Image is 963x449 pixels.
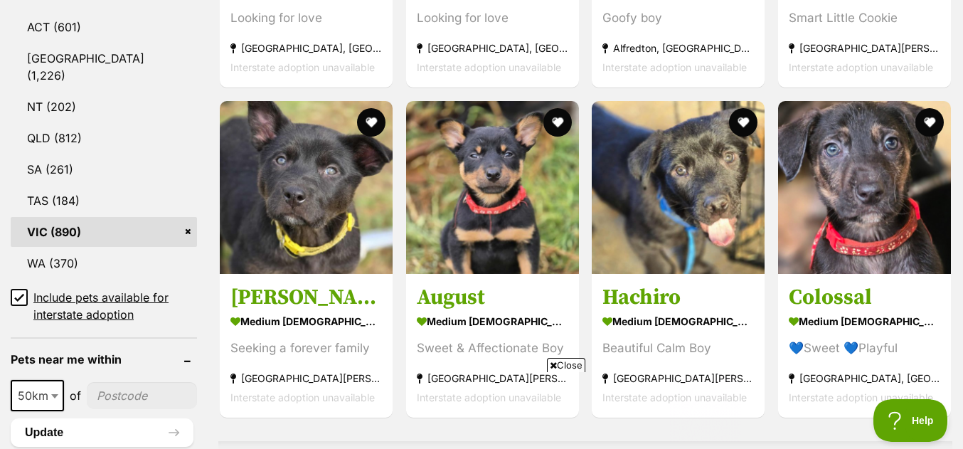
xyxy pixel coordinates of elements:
[223,378,740,442] iframe: Advertisement
[417,339,568,359] div: Sweet & Affectionate Boy
[417,61,561,73] span: Interstate adoption unavailable
[357,108,385,137] button: favourite
[417,312,568,332] strong: medium [DEMOGRAPHIC_DATA] Dog
[417,9,568,28] div: Looking for love
[729,108,757,137] button: favourite
[873,399,949,442] iframe: Help Scout Beacon - Open
[230,9,382,28] div: Looking for love
[789,61,933,73] span: Interstate adoption unavailable
[230,312,382,332] strong: medium [DEMOGRAPHIC_DATA] Dog
[220,274,393,418] a: [PERSON_NAME] medium [DEMOGRAPHIC_DATA] Dog Seeking a forever family [GEOGRAPHIC_DATA][PERSON_NAM...
[11,154,197,184] a: SA (261)
[778,101,951,274] img: Colossal - Keeshond x Australian Kelpie Dog
[11,12,197,42] a: ACT (601)
[230,38,382,58] strong: [GEOGRAPHIC_DATA], [GEOGRAPHIC_DATA]
[789,9,940,28] div: Smart Little Cookie
[230,61,375,73] span: Interstate adoption unavailable
[417,369,568,389] strong: [GEOGRAPHIC_DATA][PERSON_NAME][GEOGRAPHIC_DATA]
[602,312,754,332] strong: medium [DEMOGRAPHIC_DATA] Dog
[789,312,940,332] strong: medium [DEMOGRAPHIC_DATA] Dog
[602,339,754,359] div: Beautiful Calm Boy
[778,274,951,418] a: Colossal medium [DEMOGRAPHIC_DATA] Dog 💙Sweet 💙Playful [GEOGRAPHIC_DATA], [GEOGRAPHIC_DATA] Inter...
[11,248,197,278] a: WA (370)
[789,38,940,58] strong: [GEOGRAPHIC_DATA][PERSON_NAME][GEOGRAPHIC_DATA]
[230,369,382,389] strong: [GEOGRAPHIC_DATA][PERSON_NAME][GEOGRAPHIC_DATA]
[417,38,568,58] strong: [GEOGRAPHIC_DATA], [GEOGRAPHIC_DATA]
[11,43,197,90] a: [GEOGRAPHIC_DATA] (1,226)
[11,217,197,247] a: VIC (890)
[543,108,571,137] button: favourite
[602,9,754,28] div: Goofy boy
[789,369,940,389] strong: [GEOGRAPHIC_DATA], [GEOGRAPHIC_DATA]
[11,186,197,216] a: TAS (184)
[602,369,754,389] strong: [GEOGRAPHIC_DATA][PERSON_NAME][GEOGRAPHIC_DATA]
[87,382,197,409] input: postcode
[11,123,197,153] a: QLD (812)
[417,285,568,312] h3: August
[220,101,393,274] img: Otto - Australian Kelpie Dog
[789,339,940,359] div: 💙Sweet 💙Playful
[11,418,193,447] button: Update
[602,61,747,73] span: Interstate adoption unavailable
[915,108,944,137] button: favourite
[70,387,81,404] span: of
[11,380,64,411] span: 50km
[33,289,197,323] span: Include pets available for interstate adoption
[789,392,933,404] span: Interstate adoption unavailable
[11,289,197,323] a: Include pets available for interstate adoption
[602,38,754,58] strong: Alfredton, [GEOGRAPHIC_DATA]
[11,92,197,122] a: NT (202)
[406,101,579,274] img: August - Australian Kelpie Dog
[592,101,765,274] img: Hachiro - Australian Kelpie Dog
[230,285,382,312] h3: [PERSON_NAME]
[406,274,579,418] a: August medium [DEMOGRAPHIC_DATA] Dog Sweet & Affectionate Boy [GEOGRAPHIC_DATA][PERSON_NAME][GEOG...
[230,339,382,359] div: Seeking a forever family
[789,285,940,312] h3: Colossal
[11,353,197,366] header: Pets near me within
[547,358,585,372] span: Close
[602,285,754,312] h3: Hachiro
[592,274,765,418] a: Hachiro medium [DEMOGRAPHIC_DATA] Dog Beautiful Calm Boy [GEOGRAPHIC_DATA][PERSON_NAME][GEOGRAPHI...
[12,386,63,406] span: 50km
